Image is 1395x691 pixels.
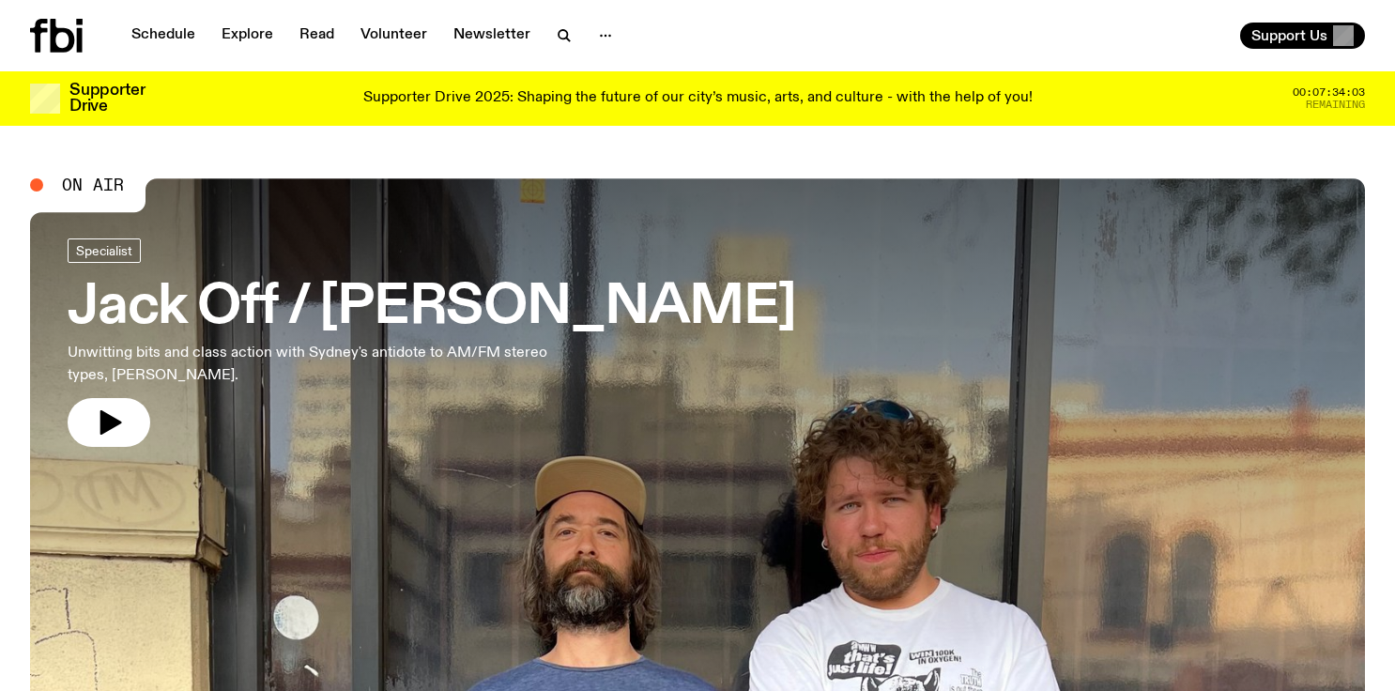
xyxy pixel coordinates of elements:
button: Support Us [1240,23,1365,49]
p: Unwitting bits and class action with Sydney's antidote to AM/FM stereo types, [PERSON_NAME]. [68,342,548,387]
h3: Supporter Drive [69,83,145,115]
span: On Air [62,177,124,193]
p: Supporter Drive 2025: Shaping the future of our city’s music, arts, and culture - with the help o... [363,90,1033,107]
a: Specialist [68,238,141,263]
a: Jack Off / [PERSON_NAME]Unwitting bits and class action with Sydney's antidote to AM/FM stereo ty... [68,238,796,447]
span: Support Us [1251,27,1327,44]
a: Newsletter [442,23,542,49]
span: Remaining [1306,100,1365,110]
span: 00:07:34:03 [1293,87,1365,98]
a: Explore [210,23,284,49]
span: Specialist [76,243,132,257]
h3: Jack Off / [PERSON_NAME] [68,282,796,334]
a: Volunteer [349,23,438,49]
a: Schedule [120,23,207,49]
a: Read [288,23,345,49]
